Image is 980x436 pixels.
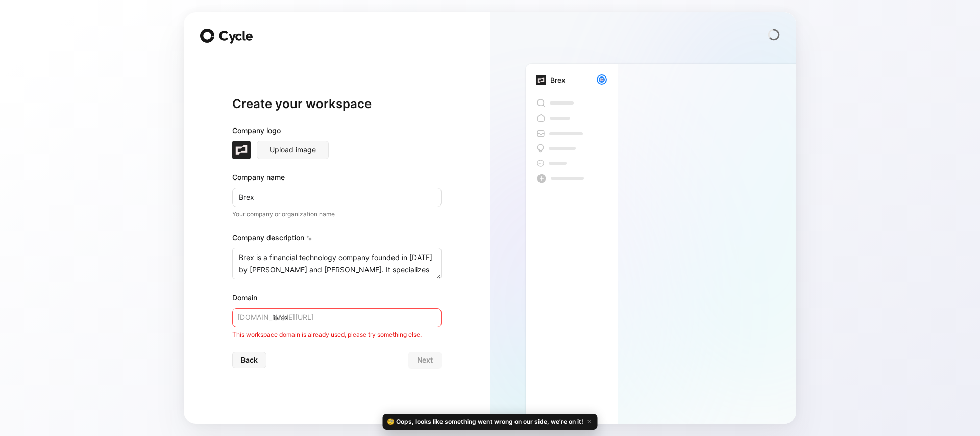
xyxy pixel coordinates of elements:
[232,292,442,304] div: Domain
[383,414,598,430] div: 🧐 Oops, looks like something went wrong on our side, we’re on it!
[257,141,329,159] button: Upload image
[232,141,251,159] img: brex.com
[232,352,266,368] button: Back
[269,144,316,156] span: Upload image
[232,209,442,219] p: Your company or organization name
[232,96,442,112] h1: Create your workspace
[237,311,314,323] span: [DOMAIN_NAME][URL]
[598,75,606,84] img: avatar
[241,354,258,366] span: Back
[536,75,546,85] img: brex.com
[232,232,442,248] div: Company description
[232,329,442,340] div: This workspace domain is already used, please try something else.
[232,188,442,207] input: Example
[232,124,442,141] div: Company logo
[232,171,442,184] div: Company name
[550,74,566,86] div: Brex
